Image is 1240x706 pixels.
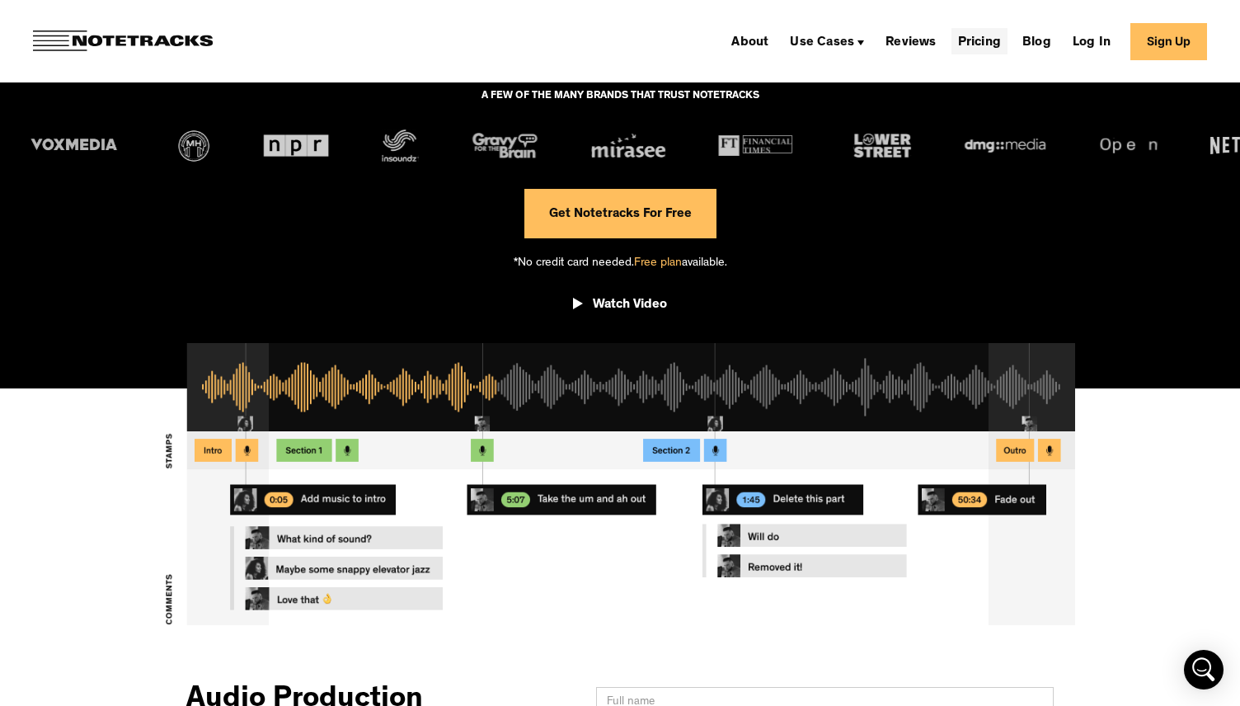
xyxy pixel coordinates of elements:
div: Use Cases [790,36,854,49]
span: Free plan [634,257,682,270]
div: A FEW OF THE MANY BRANDS THAT TRUST NOTETRACKS [481,82,759,127]
div: Watch Video [593,297,667,313]
a: About [725,28,775,54]
div: *No credit card needed. available. [514,238,727,285]
a: Blog [1016,28,1058,54]
div: Use Cases [783,28,871,54]
a: Reviews [879,28,942,54]
a: Log In [1066,28,1117,54]
a: Sign Up [1130,23,1207,60]
a: Get Notetracks For Free [524,189,716,238]
a: Pricing [951,28,1008,54]
a: open lightbox [573,285,667,331]
div: Open Intercom Messenger [1184,650,1224,690]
